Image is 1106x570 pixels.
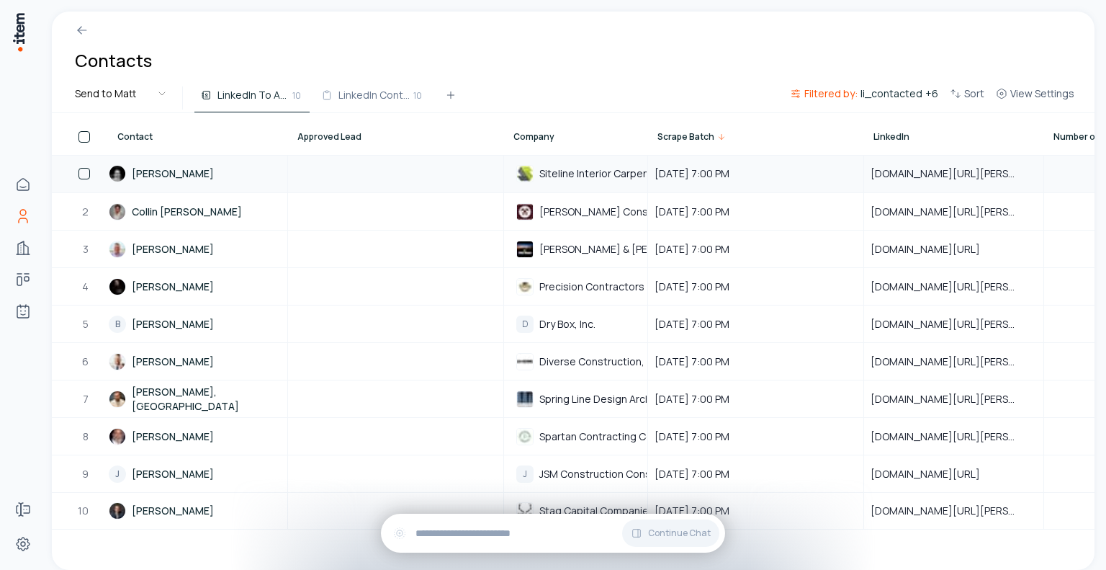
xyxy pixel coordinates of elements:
button: Filtered by:li_contacted+6 [784,85,944,111]
div: Stag Capital CompaniesStag Capital Companies [505,496,647,525]
button: LinkedIn To Approve10 [194,86,310,112]
a: deals [9,265,37,294]
span: [DATE] 7:00 PM [655,504,857,518]
img: TJ Mann [109,428,126,445]
img: Christopher Snyder, PE [109,391,126,408]
a: Forms [9,495,37,524]
a: Collin [PERSON_NAME] [109,194,287,229]
div: Spartan Contracting CorporationSpartan Contracting Corporation [505,422,647,451]
span: Dry Box, Inc. [539,318,595,331]
a: Companies [9,233,37,262]
div: Siteline Interior Carpentry, Inc.Siteline Interior Carpentry, Inc. [505,159,647,188]
div: [DATE] 7:00 PM [649,269,863,304]
img: Precision Contractors [516,278,534,295]
span: LinkedIn Contacts for Review [338,88,410,102]
a: Settings [9,530,37,558]
span: [DOMAIN_NAME][URL][PERSON_NAME] [871,166,1037,181]
span: Scrape Batch [657,131,714,143]
span: 3 [83,242,90,257]
a: [PERSON_NAME] [109,494,287,528]
span: [PERSON_NAME] Construction LLC [539,205,706,218]
a: Home [9,170,37,199]
div: DDry Box, Inc. [505,310,647,339]
div: [DATE] 7:00 PM [649,306,863,342]
span: 10 [413,89,422,102]
span: Spartan Contracting Corporation [539,430,697,443]
a: J[PERSON_NAME] [109,456,287,491]
span: [DOMAIN_NAME][URL][PERSON_NAME] [871,205,1037,219]
span: View Settings [1010,86,1074,101]
span: 4 [82,280,90,294]
a: [PERSON_NAME] [109,231,287,267]
div: D [516,316,534,333]
span: 6 [82,355,90,369]
span: JSM Construction Consultants LLC [539,468,704,481]
img: Stag Capital Companies [516,502,534,520]
span: [DATE] 7:00 PM [655,242,857,257]
img: Tribble & Stephens Construction [516,241,534,258]
div: [DATE] 7:00 PM [649,494,863,528]
span: LinkedIn To Approve [217,88,289,102]
button: LinkedIn Contacts for Review10 [315,86,431,112]
button: Sort [944,85,990,111]
span: 2 [82,205,90,219]
div: Diverse Construction, IncDiverse Construction, Inc [505,347,647,376]
span: [DOMAIN_NAME][URL][PERSON_NAME] [871,317,1037,331]
img: Siteline Interior Carpentry, Inc. [516,165,534,182]
div: [DATE] 7:00 PM [649,231,863,267]
img: Spring Line Design Architecture + Engineering, LLP [516,391,534,408]
div: B [109,316,126,333]
span: [PERSON_NAME] & [PERSON_NAME] Construction [539,243,778,256]
span: [DATE] 7:00 PM [655,392,857,406]
div: [DATE] 7:00 PM [649,344,863,379]
span: Company [513,131,554,143]
span: 10 [78,504,90,518]
img: Item Brain Logo [12,12,26,53]
a: Agents [9,297,37,326]
a: [PERSON_NAME] [109,344,287,379]
a: [PERSON_NAME] [109,269,287,304]
span: [DATE] 7:00 PM [655,467,857,481]
span: li_contacted [860,86,922,101]
div: Precision ContractorsPrecision Contractors [505,272,647,301]
span: Continue Chat [648,527,711,539]
div: JJSM Construction Consultants LLC [505,460,647,489]
img: Tom Frangella [109,165,126,182]
a: [PERSON_NAME] [109,419,287,454]
span: 8 [83,429,90,444]
span: [DOMAIN_NAME][URL] [871,242,997,257]
span: Filtered by: [804,86,858,101]
span: Spring Line Design Architecture + Engineering, LLP [539,393,778,406]
span: Diverse Construction, Inc [539,355,660,368]
a: B[PERSON_NAME] [109,306,287,342]
span: [DATE] 7:00 PM [655,205,857,219]
span: LinkedIn [873,131,909,143]
div: [DATE] 7:00 PM [649,156,863,192]
span: Stag Capital Companies [539,504,655,517]
th: Approved Lead [288,113,504,155]
span: [DOMAIN_NAME][URL] [871,467,997,481]
th: LinkedIn [864,113,1044,155]
span: [DATE] 7:00 PM [655,280,857,294]
a: [PERSON_NAME] [109,156,287,192]
div: [DATE] 7:00 PM [649,419,863,454]
div: Spring Line Design Architecture + Engineering, LLPSpring Line Design Architecture + Engineering, LLP [505,385,647,414]
div: [DATE] 7:00 PM [649,194,863,229]
span: Precision Contractors [539,280,644,293]
span: [DOMAIN_NAME][URL][PERSON_NAME] [871,429,1037,444]
span: [DOMAIN_NAME][URL][PERSON_NAME] [871,355,1037,369]
div: J [109,466,126,483]
span: 7 [83,392,90,406]
img: Damon Hogg [109,353,126,370]
span: + 6 [925,86,938,101]
div: Briganti Construction LLC[PERSON_NAME] Construction LLC [505,197,647,226]
img: Collin Michael Briganti [109,203,126,221]
span: 5 [83,317,90,331]
th: Scrape Batch [648,113,864,155]
div: [DATE] 7:00 PM [649,456,863,491]
h1: Contacts [75,49,152,72]
img: Steven Torres [109,241,126,258]
a: Contacts [9,202,37,231]
button: Continue Chat [622,520,719,547]
span: [DATE] 7:00 PM [655,355,857,369]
